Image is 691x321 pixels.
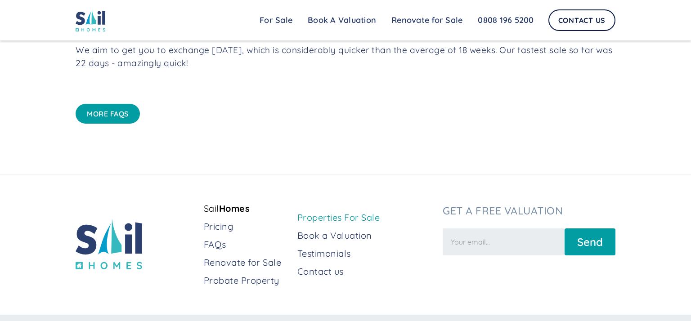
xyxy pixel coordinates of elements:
[443,205,615,217] h3: Get a free valuation
[204,202,290,215] a: SailHomes
[219,203,250,214] strong: Homes
[384,11,470,29] a: Renovate for Sale
[204,274,290,287] a: Probate Property
[76,44,615,70] p: We aim to get you to exchange [DATE], which is considerably quicker than the average of 18 weeks....
[470,11,541,29] a: 0808 196 5200
[252,11,300,29] a: For Sale
[204,220,290,233] a: Pricing
[565,228,615,255] input: Send
[76,9,105,31] img: sail home logo colored
[443,228,565,255] input: Your email...
[204,238,290,251] a: FAQs
[300,11,384,29] a: Book A Valuation
[76,218,142,269] img: sail home logo colored
[204,256,290,269] a: Renovate for Sale
[297,229,435,242] a: Book a Valuation
[297,211,435,224] a: Properties For Sale
[297,265,435,278] a: Contact us
[297,247,435,260] a: Testimonials
[548,9,616,31] a: Contact Us
[443,224,615,255] form: Newsletter Form
[76,104,140,124] a: More FAQs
